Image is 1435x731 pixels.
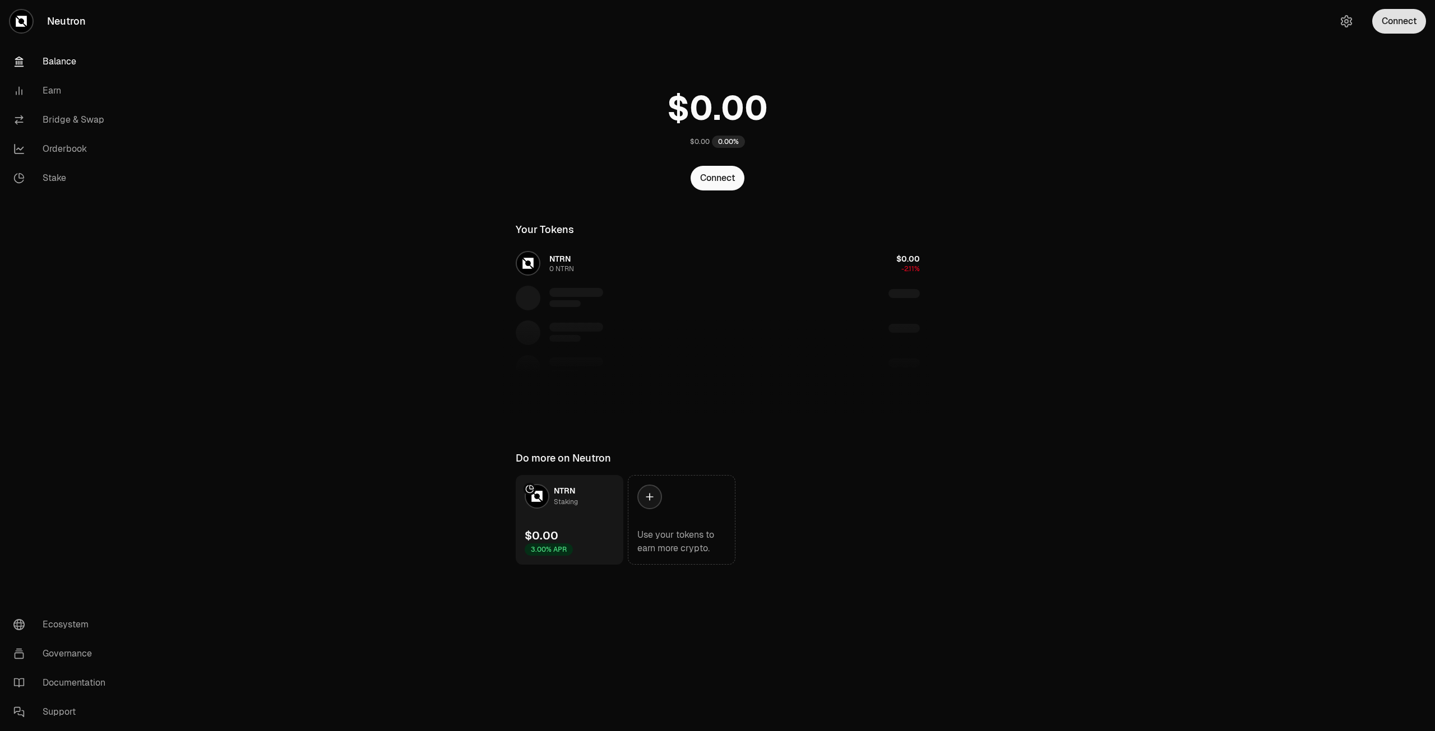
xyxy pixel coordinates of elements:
[516,450,611,466] div: Do more on Neutron
[628,475,735,565] a: Use your tokens to earn more crypto.
[637,528,726,555] div: Use your tokens to earn more crypto.
[4,610,121,639] a: Ecosystem
[525,543,573,556] div: 3.00% APR
[525,528,558,543] div: $0.00
[554,486,575,496] span: NTRN
[4,105,121,134] a: Bridge & Swap
[526,485,548,507] img: NTRN Logo
[4,47,121,76] a: Balance
[4,134,121,164] a: Orderbook
[691,166,744,190] button: Connect
[554,496,578,507] div: Staking
[690,137,710,146] div: $0.00
[516,222,574,238] div: Your Tokens
[516,475,623,565] a: NTRN LogoNTRNStaking$0.003.00% APR
[1372,9,1426,34] button: Connect
[4,639,121,668] a: Governance
[712,136,745,148] div: 0.00%
[4,697,121,727] a: Support
[4,76,121,105] a: Earn
[4,164,121,193] a: Stake
[4,668,121,697] a: Documentation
